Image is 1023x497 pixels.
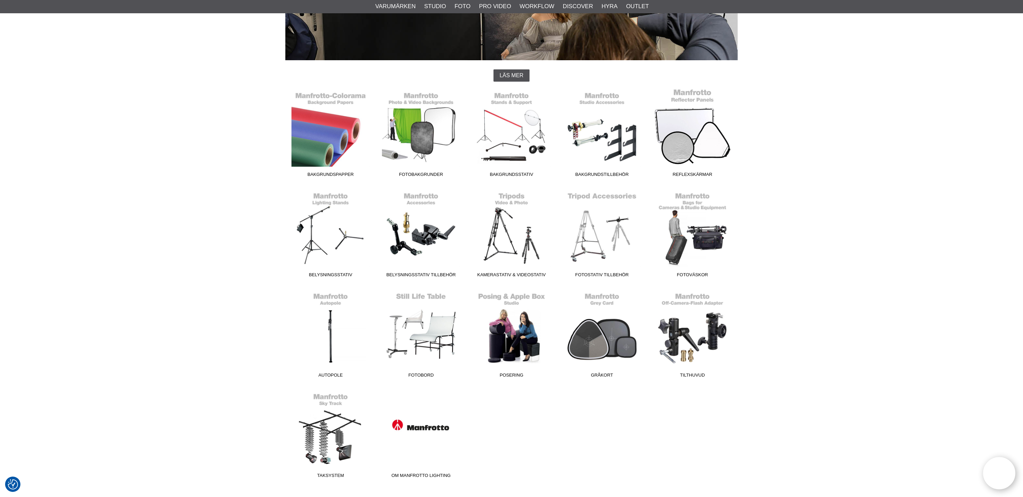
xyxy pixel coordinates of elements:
[8,478,18,491] button: Samtyckesinställningar
[557,271,647,281] span: Fotostativ Tillbehör
[424,2,446,11] a: Studio
[376,189,466,281] a: Belysningsstativ Tillbehör
[500,72,523,79] span: Läs mer
[285,372,376,381] span: Autopole
[376,171,466,180] span: Fotobakgrunder
[285,390,376,481] a: Taksystem
[557,171,647,180] span: Bakgrundstillbehör
[376,271,466,281] span: Belysningsstativ Tillbehör
[520,2,554,11] a: Workflow
[466,171,557,180] span: Bakgrundsstativ
[563,2,593,11] a: Discover
[285,88,376,180] a: Bakgrundspapper
[557,189,647,281] a: Fotostativ Tillbehör
[285,289,376,381] a: Autopole
[376,390,466,481] a: Om Manfrotto Lighting
[466,189,557,281] a: Kamerastativ & Videostativ
[479,2,511,11] a: Pro Video
[466,88,557,180] a: Bakgrundsstativ
[647,189,738,281] a: Fotoväskor
[557,372,647,381] span: Gråkort
[466,372,557,381] span: Posering
[285,189,376,281] a: Belysningsstativ
[647,88,738,180] a: Reflexskärmar
[626,2,649,11] a: Outlet
[647,289,738,381] a: Tilthuvud
[376,289,466,381] a: Fotobord
[376,372,466,381] span: Fotobord
[466,271,557,281] span: Kamerastativ & Videostativ
[557,289,647,381] a: Gråkort
[285,472,376,481] span: Taksystem
[602,2,618,11] a: Hyra
[466,289,557,381] a: Posering
[376,88,466,180] a: Fotobakgrunder
[376,472,466,481] span: Om Manfrotto Lighting
[285,171,376,180] span: Bakgrundspapper
[647,171,738,180] span: Reflexskärmar
[8,479,18,490] img: Revisit consent button
[454,2,470,11] a: Foto
[375,2,416,11] a: Varumärken
[647,372,738,381] span: Tilthuvud
[285,271,376,281] span: Belysningsstativ
[647,271,738,281] span: Fotoväskor
[557,88,647,180] a: Bakgrundstillbehör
